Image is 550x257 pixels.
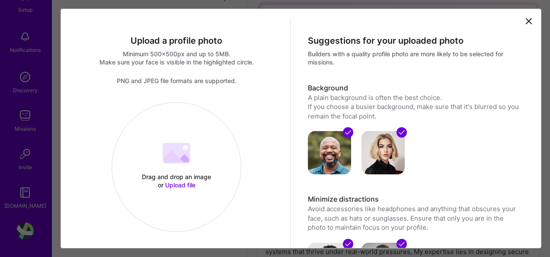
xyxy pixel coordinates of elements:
[308,50,522,66] div: Builders with a quality profile photo are more likely to be selected for missions.
[308,102,522,121] div: If you choose a busier background, make sure that it's blurred so you remain the focal point.
[70,50,284,58] div: Minimum 500x500px and up to 5MB.
[140,173,213,189] div: Drag and drop an image or
[70,35,284,46] div: Upload a profile photo
[308,84,522,93] h3: Background
[308,35,522,46] div: Suggestions for your uploaded photo
[70,58,284,66] div: Make sure your face is visible in the highlighted circle.
[361,131,405,174] img: avatar
[308,204,522,232] p: Avoid accessories like headphones and anything that obscures your face, such as hats or sunglasse...
[308,93,522,102] div: A plain background is often the best choice.
[70,77,284,85] div: PNG and JPEG file formats are supported.
[308,195,522,204] h3: Minimize distractions
[308,131,351,174] img: avatar
[165,181,195,189] span: Upload file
